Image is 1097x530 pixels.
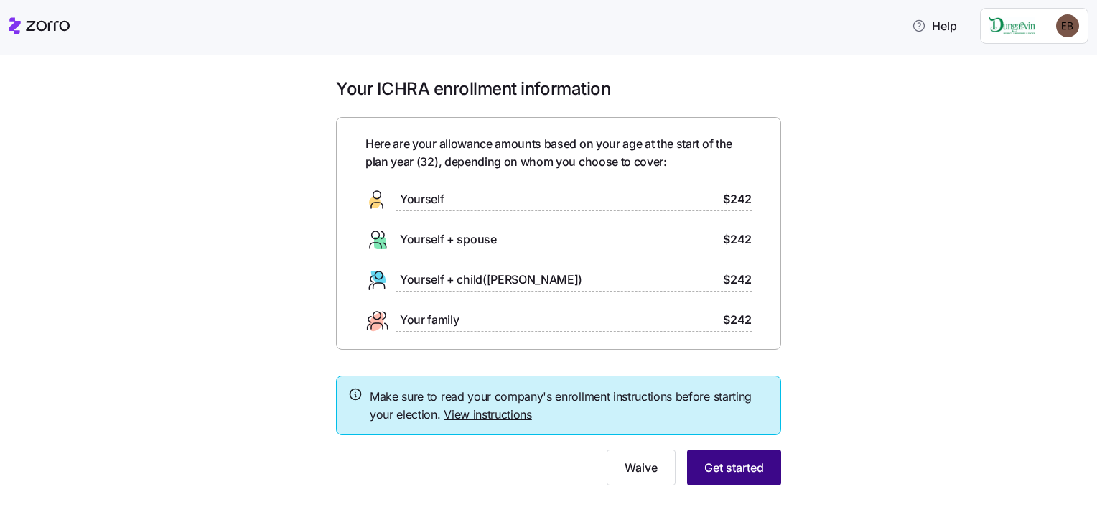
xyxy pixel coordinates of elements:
span: $242 [723,311,752,329]
h1: Your ICHRA enrollment information [336,78,781,100]
span: Help [912,17,957,34]
span: Get started [704,459,764,476]
span: Yourself + child([PERSON_NAME]) [400,271,582,289]
img: Employer logo [989,17,1035,34]
button: Help [900,11,968,40]
span: $242 [723,271,752,289]
a: View instructions [444,407,532,422]
button: Get started [687,450,781,485]
span: Yourself [400,190,444,208]
button: Waive [607,450,676,485]
span: Your family [400,311,459,329]
span: Here are your allowance amounts based on your age at the start of the plan year ( 32 ), depending... [365,135,752,171]
span: $242 [723,190,752,208]
span: Yourself + spouse [400,231,497,248]
span: Make sure to read your company's enrollment instructions before starting your election. [370,388,769,424]
span: $242 [723,231,752,248]
img: 25b6c65bf2c1a0f2ccd8256c0821f0a1 [1056,14,1079,37]
span: Waive [625,459,658,476]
